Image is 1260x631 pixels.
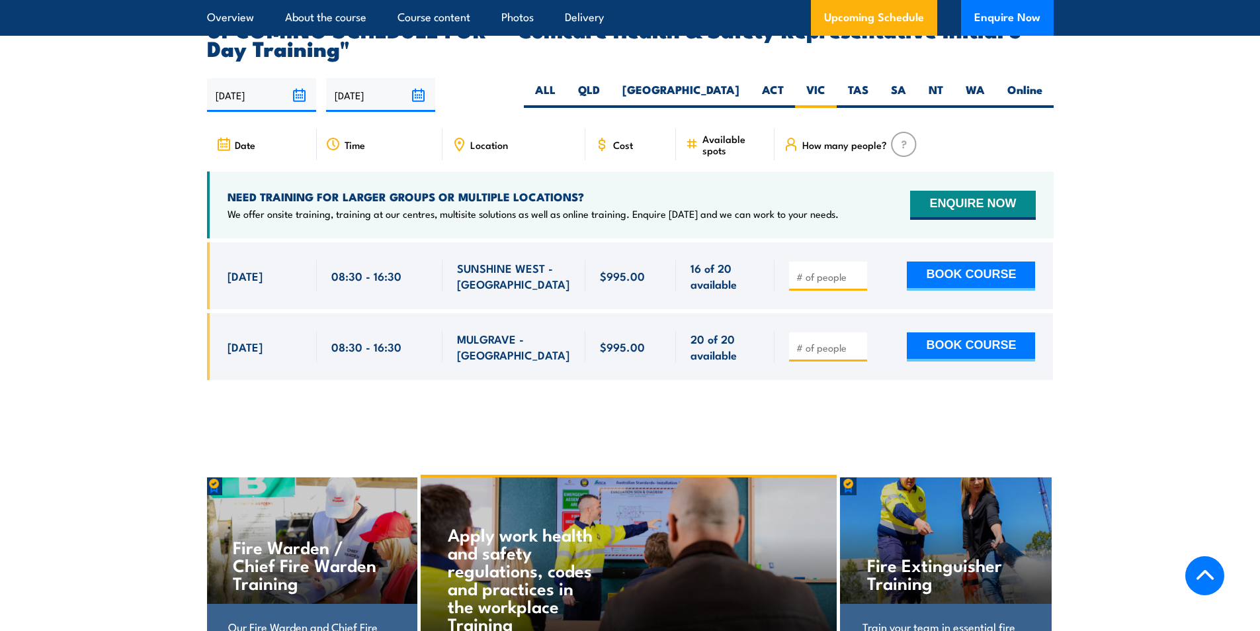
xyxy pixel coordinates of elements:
[524,82,567,108] label: ALL
[837,82,880,108] label: TAS
[702,133,765,156] span: Available spots
[457,260,571,291] span: SUNSHINE WEST - [GEOGRAPHIC_DATA]
[207,20,1054,57] h2: UPCOMING SCHEDULE FOR - "Comcare Health & Safety Representative Initial 5 Day Training"
[235,139,255,150] span: Date
[917,82,954,108] label: NT
[228,268,263,283] span: [DATE]
[691,260,760,291] span: 16 of 20 available
[228,339,263,354] span: [DATE]
[880,82,917,108] label: SA
[954,82,996,108] label: WA
[907,262,1035,291] button: BOOK COURSE
[611,82,751,108] label: [GEOGRAPHIC_DATA]
[910,191,1035,220] button: ENQUIRE NOW
[228,189,839,204] h4: NEED TRAINING FOR LARGER GROUPS OR MULTIPLE LOCATIONS?
[345,139,365,150] span: Time
[796,270,862,283] input: # of people
[796,341,862,354] input: # of people
[613,139,633,150] span: Cost
[907,332,1035,362] button: BOOK COURSE
[331,339,401,354] span: 08:30 - 16:30
[470,139,508,150] span: Location
[207,78,316,112] input: From date
[802,139,887,150] span: How many people?
[600,268,645,283] span: $995.00
[691,331,760,362] span: 20 of 20 available
[233,538,390,591] h4: Fire Warden / Chief Fire Warden Training
[326,78,435,112] input: To date
[567,82,611,108] label: QLD
[600,339,645,354] span: $995.00
[795,82,837,108] label: VIC
[228,207,839,220] p: We offer onsite training, training at our centres, multisite solutions as well as online training...
[331,268,401,283] span: 08:30 - 16:30
[751,82,795,108] label: ACT
[867,556,1024,591] h4: Fire Extinguisher Training
[996,82,1054,108] label: Online
[457,331,571,362] span: MULGRAVE - [GEOGRAPHIC_DATA]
